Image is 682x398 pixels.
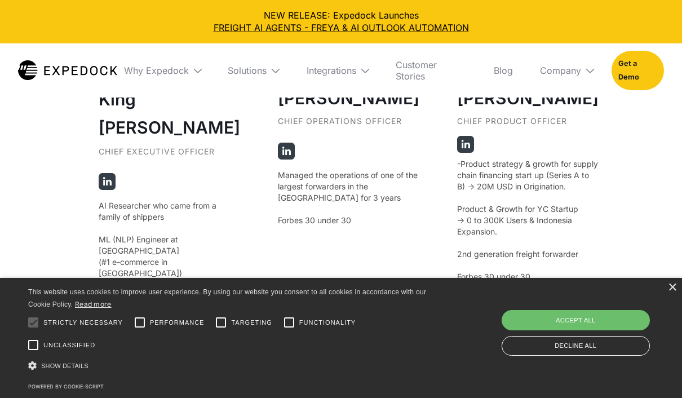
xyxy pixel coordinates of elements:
h2: King [PERSON_NAME] [99,85,240,141]
span: Strictly necessary [43,318,123,328]
div: Company [531,43,603,98]
span: Targeting [231,318,272,328]
p: AI Researcher who came from a family of shippers ‍ ML (NLP) Engineer at [GEOGRAPHIC_DATA] (#1 e-c... [99,200,240,335]
div: Chief Product Officer [457,117,599,136]
div: NEW RELEASE: Expedock Launches [9,9,673,34]
p: Managed the operations of one of the largest forwarders in the [GEOGRAPHIC_DATA] for 3 years Forb... [278,170,419,226]
a: Customer Stories [387,43,476,98]
p: -Product strategy & growth for supply chain financing start up (Series A to B) -> 20M USD in Orig... [457,158,599,282]
a: FREIGHT AI AGENTS - FREYA & AI OUTLOOK AUTOMATION [9,21,673,34]
a: Blog [485,43,522,98]
div: Chief Executive Officer [99,147,240,166]
div: Solutions [228,65,267,76]
div: Show details [28,358,435,374]
iframe: Chat Widget [489,276,682,398]
div: Chief Operations Officer [278,117,419,136]
a: Powered by cookie-script [28,383,104,390]
div: Solutions [219,43,288,98]
h3: [PERSON_NAME] [457,85,599,111]
span: This website uses cookies to improve user experience. By using our website you consent to all coo... [28,288,426,309]
div: Why Expedock [124,65,189,76]
div: Why Expedock [115,43,210,98]
h3: [PERSON_NAME] [278,85,419,111]
span: Performance [150,318,205,328]
span: Unclassified [43,340,95,350]
span: Show details [41,362,88,369]
div: Company [540,65,581,76]
a: Get a Demo [612,51,664,90]
span: Functionality [299,318,356,328]
a: Read more [75,300,112,308]
div: Integrations [307,65,356,76]
div: Integrations [298,43,378,98]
